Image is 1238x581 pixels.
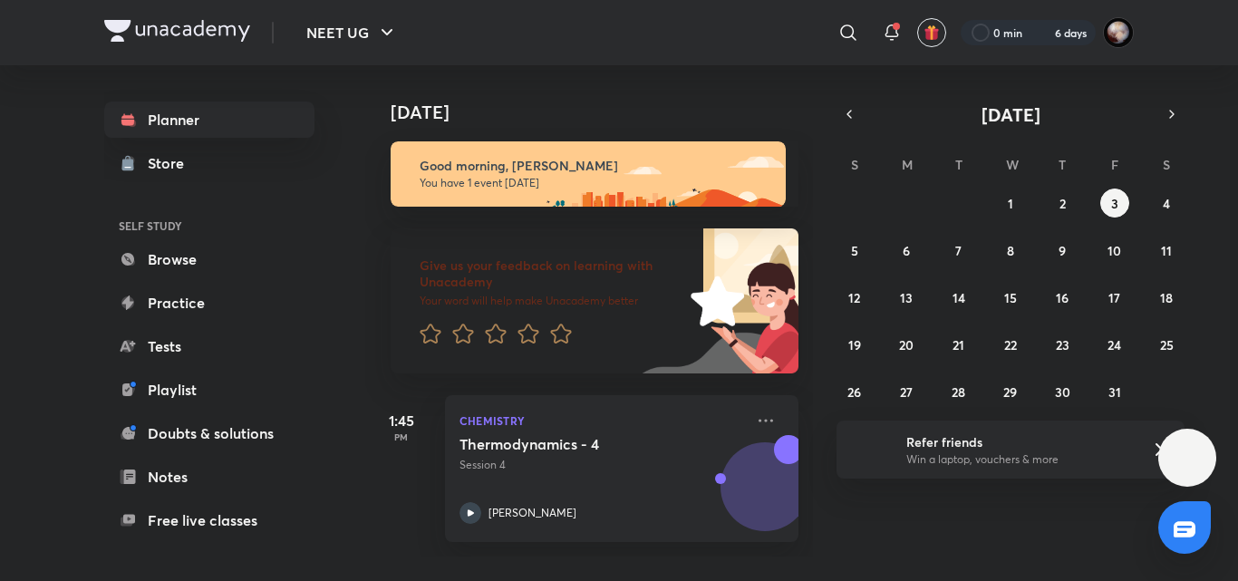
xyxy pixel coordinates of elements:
[840,330,869,359] button: October 19, 2025
[1100,377,1129,406] button: October 31, 2025
[104,502,314,538] a: Free live classes
[1007,242,1014,259] abbr: October 8, 2025
[1048,283,1077,312] button: October 16, 2025
[1103,17,1134,48] img: Swarit
[1004,289,1017,306] abbr: October 15, 2025
[900,383,913,401] abbr: October 27, 2025
[1100,189,1129,218] button: October 3, 2025
[1100,236,1129,265] button: October 10, 2025
[1160,289,1173,306] abbr: October 18, 2025
[391,102,817,123] h4: [DATE]
[1048,189,1077,218] button: October 2, 2025
[924,24,940,41] img: avatar
[944,330,973,359] button: October 21, 2025
[1048,236,1077,265] button: October 9, 2025
[953,336,964,353] abbr: October 21, 2025
[851,242,858,259] abbr: October 5, 2025
[459,435,685,453] h5: Thermodynamics - 4
[104,102,314,138] a: Planner
[1176,447,1198,469] img: ttu
[104,285,314,321] a: Practice
[955,242,962,259] abbr: October 7, 2025
[1108,289,1120,306] abbr: October 17, 2025
[944,236,973,265] button: October 7, 2025
[952,383,965,401] abbr: October 28, 2025
[1152,189,1181,218] button: October 4, 2025
[699,435,798,560] img: unacademy
[295,15,409,51] button: NEET UG
[1163,195,1170,212] abbr: October 4, 2025
[1008,195,1013,212] abbr: October 1, 2025
[488,505,576,521] p: [PERSON_NAME]
[1152,330,1181,359] button: October 25, 2025
[459,457,744,473] p: Session 4
[1055,383,1070,401] abbr: October 30, 2025
[851,156,858,173] abbr: Sunday
[900,289,913,306] abbr: October 13, 2025
[862,102,1159,127] button: [DATE]
[104,328,314,364] a: Tests
[944,377,973,406] button: October 28, 2025
[996,283,1025,312] button: October 15, 2025
[848,289,860,306] abbr: October 12, 2025
[1056,336,1069,353] abbr: October 23, 2025
[953,289,965,306] abbr: October 14, 2025
[420,158,769,174] h6: Good morning, [PERSON_NAME]
[1003,383,1017,401] abbr: October 29, 2025
[996,236,1025,265] button: October 8, 2025
[996,330,1025,359] button: October 22, 2025
[982,102,1040,127] span: [DATE]
[1163,156,1170,173] abbr: Saturday
[1048,377,1077,406] button: October 30, 2025
[459,410,744,431] p: Chemistry
[892,377,921,406] button: October 27, 2025
[420,257,684,290] h6: Give us your feedback on learning with Unacademy
[365,410,438,431] h5: 1:45
[840,377,869,406] button: October 26, 2025
[104,459,314,495] a: Notes
[903,242,910,259] abbr: October 6, 2025
[847,383,861,401] abbr: October 26, 2025
[840,236,869,265] button: October 5, 2025
[1107,242,1121,259] abbr: October 10, 2025
[1161,242,1172,259] abbr: October 11, 2025
[1100,330,1129,359] button: October 24, 2025
[104,20,250,46] a: Company Logo
[840,283,869,312] button: October 12, 2025
[104,20,250,42] img: Company Logo
[906,451,1129,468] p: Win a laptop, vouchers & more
[1048,330,1077,359] button: October 23, 2025
[892,236,921,265] button: October 6, 2025
[892,330,921,359] button: October 20, 2025
[1006,156,1019,173] abbr: Wednesday
[420,176,769,190] p: You have 1 event [DATE]
[148,152,195,174] div: Store
[851,431,887,468] img: referral
[1107,336,1121,353] abbr: October 24, 2025
[955,156,962,173] abbr: Tuesday
[104,210,314,241] h6: SELF STUDY
[104,415,314,451] a: Doubts & solutions
[1059,156,1066,173] abbr: Thursday
[1033,24,1051,42] img: streak
[104,372,314,408] a: Playlist
[1059,195,1066,212] abbr: October 2, 2025
[1152,236,1181,265] button: October 11, 2025
[104,145,314,181] a: Store
[629,228,798,373] img: feedback_image
[902,156,913,173] abbr: Monday
[1111,195,1118,212] abbr: October 3, 2025
[391,141,786,207] img: morning
[848,336,861,353] abbr: October 19, 2025
[420,294,684,308] p: Your word will help make Unacademy better
[1059,242,1066,259] abbr: October 9, 2025
[906,432,1129,451] h6: Refer friends
[1152,283,1181,312] button: October 18, 2025
[996,189,1025,218] button: October 1, 2025
[1111,156,1118,173] abbr: Friday
[1100,283,1129,312] button: October 17, 2025
[899,336,914,353] abbr: October 20, 2025
[365,431,438,442] p: PM
[996,377,1025,406] button: October 29, 2025
[1108,383,1121,401] abbr: October 31, 2025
